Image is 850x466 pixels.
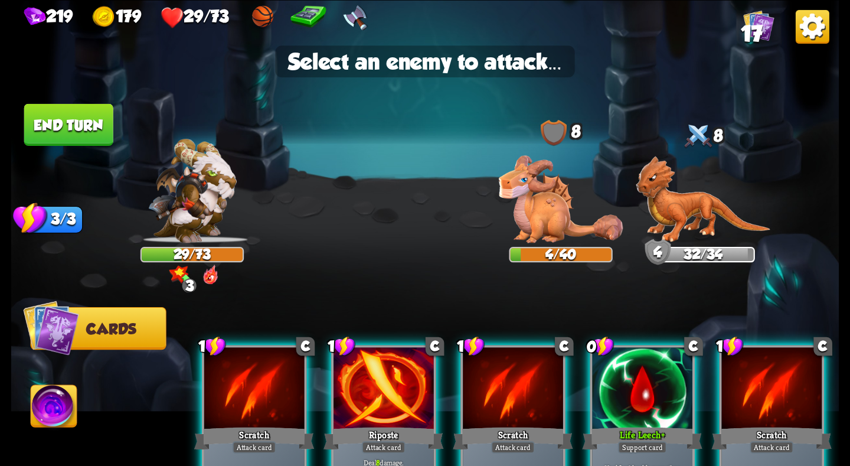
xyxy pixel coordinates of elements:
[661,429,665,441] b: +
[453,425,573,451] div: Scratch
[24,7,46,28] img: gem.png
[323,425,444,451] div: Riposte
[716,335,744,357] div: 1
[652,120,755,154] div: 8
[743,9,774,43] div: View all the cards in your deck
[31,385,77,432] img: Ability_Icon.png
[233,441,276,454] div: Attack card
[23,299,79,356] img: Cards_Icon.png
[511,248,612,261] div: 4/40
[741,21,763,46] span: 17
[198,335,226,357] div: 1
[148,139,237,243] img: Barbarian_Dragon.png
[169,266,190,283] img: BonusDamageIcon.png
[499,155,623,243] img: Clay_Dragon.png
[712,425,832,451] div: Scratch
[743,9,774,41] img: Cards_Icon.png
[13,201,48,235] img: Stamina_Icon.png
[796,9,829,43] img: OptionsButton.png
[182,279,197,293] div: 3
[750,441,793,454] div: Attack card
[24,103,113,145] button: End turn
[457,335,485,357] div: 1
[249,5,274,31] img: Basketball - For every stamina point left at the end of your turn, gain 5 armor.
[491,441,535,454] div: Attack card
[290,5,326,31] img: Calculator - Shop inventory can be reset 3 times.
[645,239,671,265] div: Armor
[93,6,141,29] div: Gold
[653,248,754,261] div: 32/34
[275,45,574,77] div: Select an enemy to attack...
[582,425,702,451] div: Life Leech
[93,6,116,29] img: gold.png
[161,6,184,29] img: health.png
[328,335,355,357] div: 1
[636,156,770,243] img: Earth_Dragon.png
[684,337,703,356] div: C
[86,320,136,337] span: Cards
[296,337,315,356] div: C
[24,6,73,28] div: Gems
[194,425,315,451] div: Scratch
[31,307,166,349] button: Cards
[509,120,612,146] div: 8
[618,441,667,454] div: Support card
[813,337,832,356] div: C
[202,264,218,285] img: DragonFury.png
[343,5,369,31] img: Barbarian Axe - After losing health, deal damage equal to your Bonus Damage stack to a random enemy.
[31,206,83,233] div: 3/3
[587,335,614,357] div: 0
[555,337,574,356] div: C
[142,248,243,261] div: 29/73
[161,6,229,29] div: Health
[362,441,406,454] div: Attack card
[426,337,444,356] div: C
